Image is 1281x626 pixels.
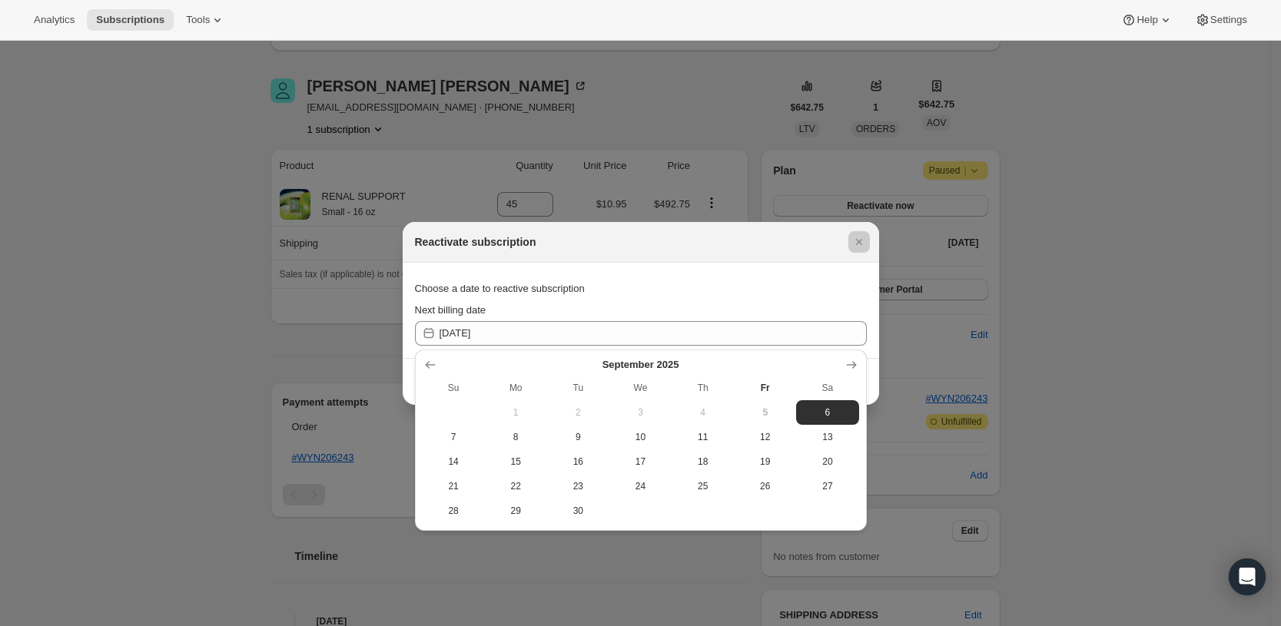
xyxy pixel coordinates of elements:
span: 20 [802,455,852,468]
span: 14 [429,455,479,468]
button: Thursday September 4 2025 [672,400,734,425]
button: Wednesday September 3 2025 [609,400,672,425]
span: Sa [802,382,852,394]
button: Saturday September 6 2025 [796,400,858,425]
button: Saturday September 27 2025 [796,474,858,498]
span: Tools [186,14,210,26]
button: Sunday September 14 2025 [423,449,485,474]
th: Monday [485,376,547,400]
span: 9 [553,431,603,443]
span: 12 [740,431,790,443]
button: Wednesday September 10 2025 [609,425,672,449]
button: Friday September 19 2025 [734,449,796,474]
button: Wednesday September 17 2025 [609,449,672,474]
span: Next billing date [415,304,486,316]
button: Saturday September 13 2025 [796,425,858,449]
span: Help [1137,14,1157,26]
span: 22 [491,480,541,492]
button: Subscriptions [87,9,174,31]
span: Mo [491,382,541,394]
button: Tuesday September 16 2025 [547,449,609,474]
div: Open Intercom Messenger [1229,558,1266,595]
span: Tu [553,382,603,394]
span: 16 [553,455,603,468]
th: Tuesday [547,376,609,400]
button: Sunday September 7 2025 [423,425,485,449]
span: 25 [678,480,728,492]
span: 27 [802,480,852,492]
span: 24 [616,480,665,492]
button: Tuesday September 30 2025 [547,498,609,523]
button: Thursday September 18 2025 [672,449,734,474]
button: Friday September 12 2025 [734,425,796,449]
span: Su [429,382,479,394]
button: Sunday September 28 2025 [423,498,485,523]
button: Thursday September 25 2025 [672,474,734,498]
button: Tools [177,9,234,31]
button: Saturday September 20 2025 [796,449,858,474]
th: Sunday [423,376,485,400]
span: We [616,382,665,394]
span: 18 [678,455,728,468]
span: Analytics [34,14,75,26]
button: Analytics [25,9,84,31]
button: Show previous month, August 2025 [420,354,441,376]
span: 11 [678,431,728,443]
button: Close [848,231,870,253]
span: 1 [491,406,541,419]
span: 23 [553,480,603,492]
span: 4 [678,406,728,419]
button: Monday September 8 2025 [485,425,547,449]
button: Monday September 1 2025 [485,400,547,425]
span: Subscriptions [96,14,164,26]
button: Show next month, October 2025 [841,354,862,376]
button: Today Friday September 5 2025 [734,400,796,425]
button: Monday September 29 2025 [485,498,547,523]
th: Friday [734,376,796,400]
span: 26 [740,480,790,492]
span: 30 [553,505,603,517]
span: 2 [553,406,603,419]
span: 21 [429,480,479,492]
button: Wednesday September 24 2025 [609,474,672,498]
button: Help [1112,9,1182,31]
span: 28 [429,505,479,517]
button: Thursday September 11 2025 [672,425,734,449]
span: Th [678,382,728,394]
span: 5 [740,406,790,419]
th: Thursday [672,376,734,400]
span: 13 [802,431,852,443]
span: 6 [802,406,852,419]
span: Settings [1210,14,1247,26]
span: 7 [429,431,479,443]
span: Fr [740,382,790,394]
h2: Reactivate subscription [415,234,536,250]
button: Tuesday September 2 2025 [547,400,609,425]
span: 17 [616,455,665,468]
button: Tuesday September 23 2025 [547,474,609,498]
th: Saturday [796,376,858,400]
span: 15 [491,455,541,468]
span: 3 [616,406,665,419]
button: Sunday September 21 2025 [423,474,485,498]
button: Monday September 15 2025 [485,449,547,474]
button: Monday September 22 2025 [485,474,547,498]
span: 10 [616,431,665,443]
span: 19 [740,455,790,468]
div: Choose a date to reactive subscription [415,275,867,303]
button: Settings [1186,9,1256,31]
button: Friday September 26 2025 [734,474,796,498]
span: 8 [491,431,541,443]
th: Wednesday [609,376,672,400]
span: 29 [491,505,541,517]
button: Tuesday September 9 2025 [547,425,609,449]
